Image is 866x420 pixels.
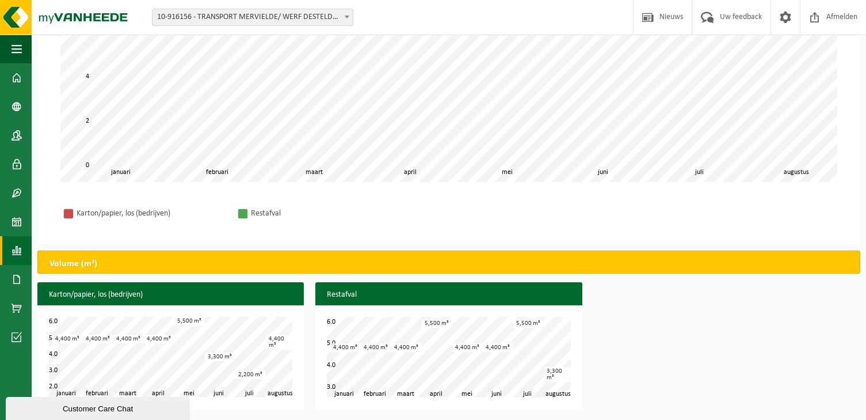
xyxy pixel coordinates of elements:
div: 4,400 m³ [361,343,391,352]
div: 5,500 m³ [422,319,452,328]
span: 10-916156 - TRANSPORT MERVIELDE/ WERF DESTELDONK - DESTELDONK [152,9,353,26]
div: 3,300 m³ [544,367,570,382]
div: 2,200 m³ [235,370,265,379]
div: 4,400 m³ [52,335,82,343]
div: Restafval [251,206,400,221]
h2: Volume (m³) [38,251,109,277]
div: 4,400 m³ [391,343,421,352]
div: 4,400 m³ [483,343,513,352]
div: Karton/papier, los (bedrijven) [77,206,226,221]
div: 5,500 m³ [174,317,204,326]
div: 4,400 m³ [452,343,482,352]
h3: Karton/papier, los (bedrijven) [37,282,304,308]
div: 4,400 m³ [83,335,113,343]
div: 3,300 m³ [205,353,235,361]
div: 4,400 m³ [330,343,360,352]
div: 4,400 m³ [266,335,292,350]
div: 4,400 m³ [113,335,143,343]
iframe: chat widget [6,395,192,420]
h3: Restafval [315,282,582,308]
div: 4,400 m³ [144,335,174,343]
div: 5,500 m³ [513,319,543,328]
span: 10-916156 - TRANSPORT MERVIELDE/ WERF DESTELDONK - DESTELDONK [152,9,353,25]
